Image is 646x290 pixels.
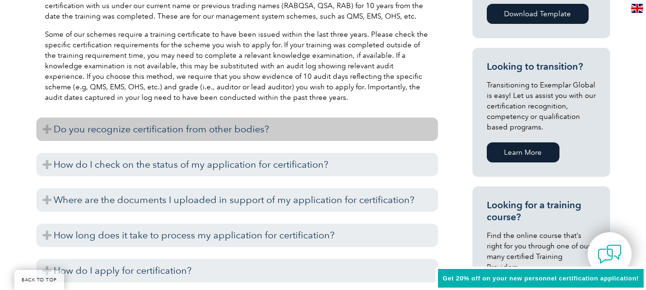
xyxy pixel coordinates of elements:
h3: How do I apply for certification? [36,259,438,282]
h3: Do you recognize certification from other bodies? [36,118,438,141]
p: Some of our schemes require a training certificate to have been issued within the last three year... [45,29,429,103]
a: BACK TO TOP [14,270,64,290]
h3: How long does it take to process my application for certification? [36,224,438,247]
h3: Where are the documents I uploaded in support of my application for certification? [36,188,438,212]
a: Learn More [487,142,559,162]
a: Download Template [487,4,589,24]
h3: Looking to transition? [487,61,596,73]
h3: How do I check on the status of my application for certification? [36,153,438,176]
h3: Looking for a training course? [487,199,596,223]
p: Find the online course that’s right for you through one of our many certified Training Providers. [487,230,596,272]
p: Transitioning to Exemplar Global is easy! Let us assist you with our certification recognition, c... [487,80,596,132]
img: en [631,4,643,13]
img: contact-chat.png [598,242,622,266]
span: Get 20% off on your new personnel certification application! [443,275,639,282]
